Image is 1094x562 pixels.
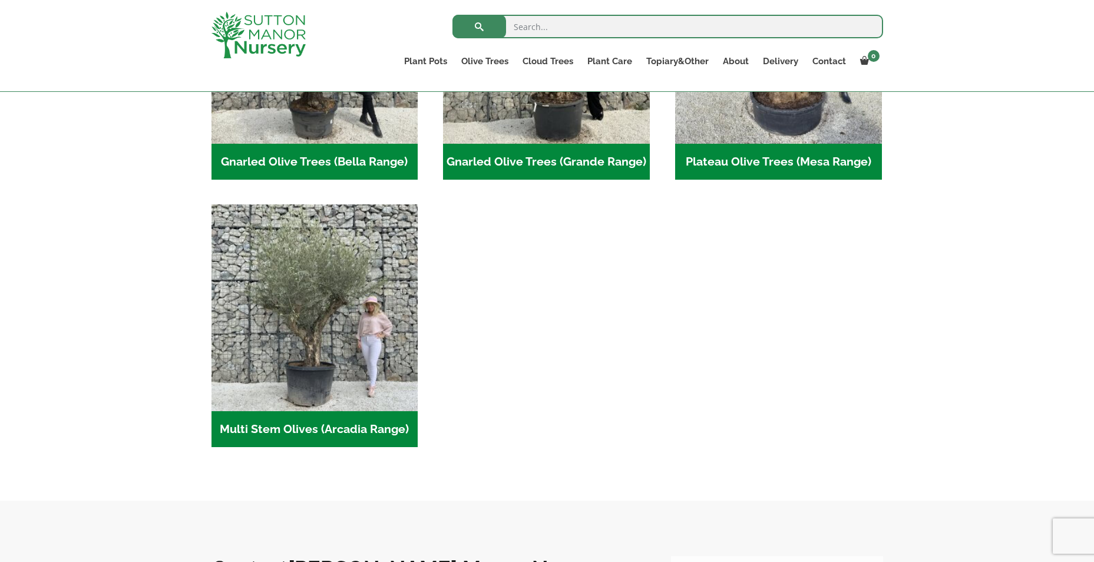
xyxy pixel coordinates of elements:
h2: Plateau Olive Trees (Mesa Range) [675,144,882,180]
img: Multi Stem Olives (Arcadia Range) [211,204,418,411]
input: Search... [452,15,883,38]
a: 0 [853,53,883,70]
a: Olive Trees [454,53,515,70]
a: Contact [805,53,853,70]
h2: Gnarled Olive Trees (Grande Range) [443,144,650,180]
a: Delivery [756,53,805,70]
img: logo [211,12,306,58]
span: 0 [868,50,880,62]
h2: Multi Stem Olives (Arcadia Range) [211,411,418,448]
a: About [716,53,756,70]
a: Cloud Trees [515,53,580,70]
a: Plant Care [580,53,639,70]
a: Plant Pots [397,53,454,70]
a: Visit product category Multi Stem Olives (Arcadia Range) [211,204,418,447]
a: Topiary&Other [639,53,716,70]
h2: Gnarled Olive Trees (Bella Range) [211,144,418,180]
